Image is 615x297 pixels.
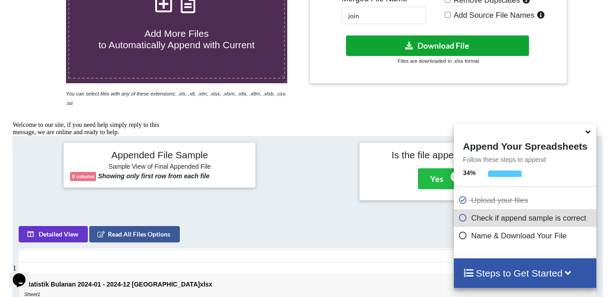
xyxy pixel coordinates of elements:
[458,230,594,242] p: Name & Download Your File
[451,11,534,20] span: Add Source File Names
[346,35,529,56] button: Download File
[4,4,150,18] span: Welcome to our site, if you need help simply reply to this message, we are online and ready to help.
[398,58,479,64] small: Files are downloaded in .xlsx format
[9,118,173,256] iframe: chat widget
[341,7,426,24] input: Enter File Name
[4,4,168,18] div: Welcome to our site, if you need help simply reply to this message, we are online and ready to help.
[89,226,180,242] button: Read All Files Options
[454,155,596,164] p: Follow these steps to append
[463,267,587,279] h4: Steps to Get Started
[458,195,594,206] p: Upload your files
[458,212,594,224] p: Check if append sample is correct
[454,138,596,152] h4: Append Your Spreadsheets
[366,149,545,161] h4: Is the file appended correctly?
[66,91,286,106] i: You can select files with any of these extensions: .xls, .xlt, .xlm, .xlsx, .xlsm, .xltx, .xltm, ...
[24,292,40,297] i: Sheet1
[98,28,254,50] span: Add More Files to Automatically Append with Current
[463,169,476,176] b: 34 %
[9,261,38,288] iframe: chat widget
[418,168,456,189] button: Yes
